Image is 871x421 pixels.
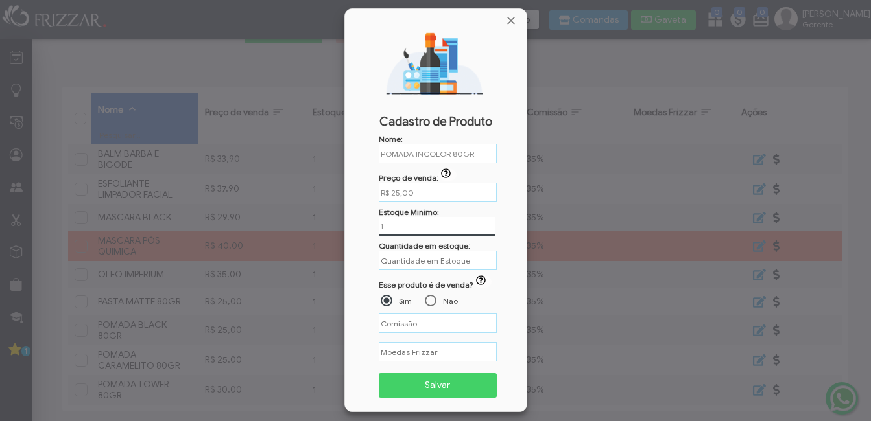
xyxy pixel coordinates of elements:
[355,30,517,95] img: Novo Produto
[379,241,470,251] label: Quantidade em estoque:
[379,251,497,270] input: Quandidade em estoque
[438,168,457,181] button: Preço de venda:
[379,373,497,398] button: Salvar
[388,376,488,395] span: Salvar
[399,296,412,306] label: Sim
[379,207,439,217] label: Estoque Minimo:
[379,173,457,183] label: Preço de venda:
[379,144,497,163] input: Nome
[379,313,497,333] input: Comissão
[443,296,458,306] label: Não
[379,342,497,361] input: Moedas Frizzar
[379,280,473,290] span: Esse produto é de venda?
[379,217,495,236] input: Você receberá um aviso quando o seu estoque atingir o estoque mínimo.
[353,115,519,129] span: Cadastro de Produto
[379,134,403,144] label: Nome:
[505,14,518,27] a: Fechar
[473,275,492,288] button: ui-button
[379,183,497,202] input: Caso seja um produto de uso quanto você cobra por dose aplicada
